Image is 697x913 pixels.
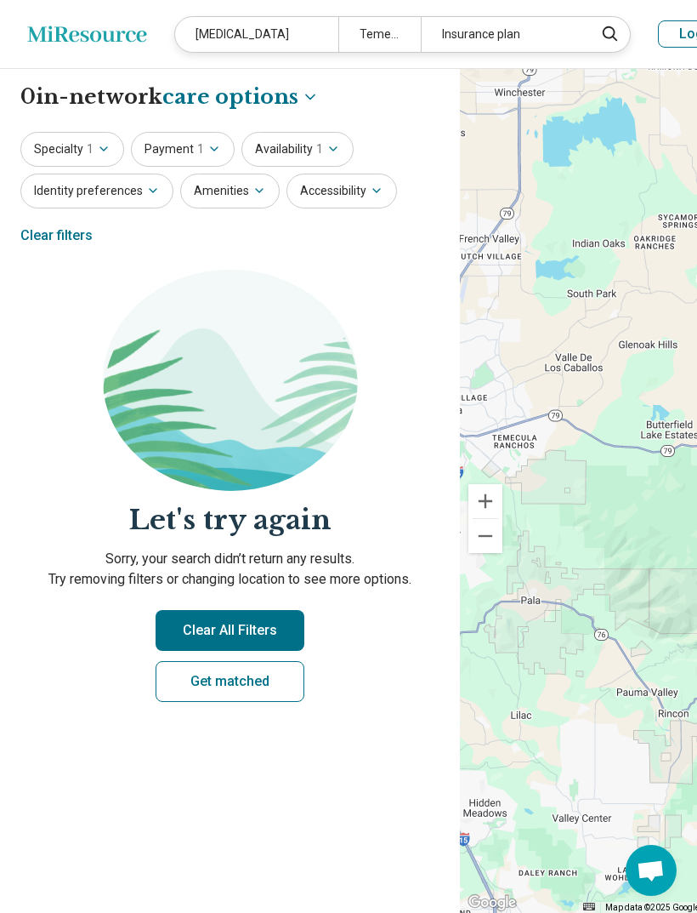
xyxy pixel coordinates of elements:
[468,484,502,518] button: Zoom in
[583,903,595,910] button: Keyboard shortcuts
[162,83,319,111] button: Care options
[20,501,439,539] h2: Let's try again
[286,174,397,208] button: Accessibility
[162,83,298,111] span: care options
[20,549,439,590] p: Sorry, your search didn’t return any results. Try removing filters or changing location to see mo...
[175,17,338,52] div: [MEDICAL_DATA]
[421,17,584,52] div: Insurance plan
[180,174,280,208] button: Amenities
[338,17,420,52] div: Temecula, CA 92592
[20,174,173,208] button: Identity preferences
[241,132,354,167] button: Availability1
[131,132,235,167] button: Payment1
[20,215,93,256] div: Clear filters
[20,83,319,111] h1: 0 in-network
[468,519,502,553] button: Zoom out
[87,140,93,158] span: 1
[197,140,204,158] span: 1
[316,140,323,158] span: 1
[626,845,677,896] a: Open chat
[156,610,304,651] button: Clear All Filters
[156,661,304,702] a: Get matched
[20,132,124,167] button: Specialty1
